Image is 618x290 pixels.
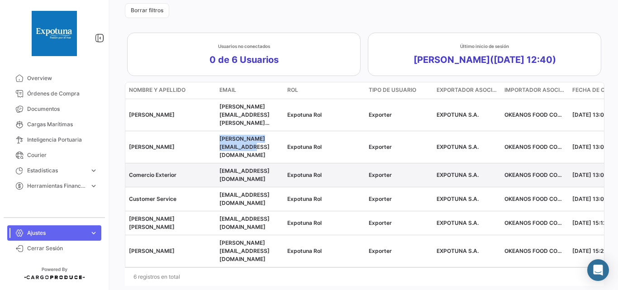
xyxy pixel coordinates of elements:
span: expand_more [90,229,98,237]
span: Exporter [369,171,392,178]
span: Comercio Exterior [129,171,176,178]
span: Documentos [27,105,98,113]
datatable-header-cell: Importador asociado [501,82,569,99]
div: 6 registros en total [125,266,604,288]
span: [PERSON_NAME] [129,247,175,254]
span: Customer Service [129,195,176,202]
button: Borrar filtros [125,3,169,18]
span: Expotuna Rol [287,247,322,254]
img: 1b49f9e2-1797-498b-b719-72a01eb73231.jpeg [32,11,77,56]
datatable-header-cell: Tipo de usuario [365,82,433,99]
p: EXPOTUNA S.A. [437,195,497,203]
span: Overview [27,74,98,82]
p: EXPOTUNA S.A. [437,111,497,119]
span: [DATE] 15:12 [572,219,606,226]
span: [DATE] 13:01 [572,195,607,202]
div: Abrir Intercom Messenger [587,259,609,281]
span: alejandro+expo@cargoproduce.com [219,239,270,262]
p: EXPOTUNA S.A. [437,247,497,255]
span: Estadísticas [27,166,86,175]
span: Expotuna Rol [287,195,322,202]
span: Inteligencia Portuaria [27,136,98,144]
span: [PERSON_NAME] [PERSON_NAME] [129,215,175,230]
datatable-header-cell: Rol [284,82,365,99]
p: OKEANOS FOOD COMPANY LIMITED,COFOODS, INC.,BLUE WAVE SEAFOOD LLC,ERNIKA SHPK,TIANJIN SIYUAN INTER... [504,171,565,179]
a: Cargas Marítimas [7,117,101,132]
datatable-header-cell: Exportador asociado [433,82,501,99]
span: customer.service@alimesa.com.ec [219,191,270,206]
span: Exporter [369,219,392,226]
span: Exporter [369,111,392,118]
span: Exporter [369,195,392,202]
span: [DATE] 13:03 [572,143,608,150]
span: Email [219,86,236,94]
span: Expotuna Rol [287,143,322,150]
span: Courier [27,151,98,159]
span: Exporter [369,143,392,150]
datatable-header-cell: Email [216,82,284,99]
a: Inteligencia Portuaria [7,132,101,147]
p: OKEANOS FOOD COMPANY LIMITED,COFOODS, INC.,BLUE WAVE SEAFOOD LLC,ERNIKA SHPK,TIANJIN SIYUAN INTER... [504,247,565,255]
span: Herramientas Financieras [27,182,86,190]
span: Expotuna Rol [287,111,322,118]
span: Tipo de usuario [369,86,416,94]
span: [PERSON_NAME] [129,143,175,150]
span: Exportador asociado [437,86,497,94]
p: OKEANOS FOOD COMPANY LIMITED,COFOODS, INC.,BLUE WAVE SEAFOOD LLC,ERNIKA SHPK,TIANJIN SIYUAN INTER... [504,143,565,151]
span: Rol [287,86,298,94]
span: expand_more [90,182,98,190]
span: Exporter [369,247,392,254]
span: expand_more [90,166,98,175]
span: asistente.comex@alimesa.com.ec [219,215,270,230]
span: [PERSON_NAME] [129,111,175,118]
span: [DATE] 13:03 [572,111,608,118]
span: Expotuna Rol [287,171,322,178]
span: pasante.comex@alimesa.com.ec [219,167,270,182]
span: Importador asociado [504,86,565,94]
p: OKEANOS FOOD COMPANY LIMITED,COFOODS, INC.,BLUE WAVE SEAFOOD LLC,ERNIKA SHPK,TIANJIN SIYUAN INTER... [504,195,565,203]
p: EXPOTUNA S.A. [437,171,497,179]
a: Documentos [7,101,101,117]
span: Ajustes [27,229,86,237]
span: Cargas Marítimas [27,120,98,128]
p: OKEANOS FOOD COMPANY LIMITED,COFOODS, INC.,BLUE WAVE SEAFOOD LLC,ERNIKA SHPK,TIANJIN SIYUAN INTER... [504,219,565,227]
span: kelly.auz@alimesa.com.ec [219,135,270,158]
a: Overview [7,71,101,86]
a: Órdenes de Compra [7,86,101,101]
span: [DATE] 13:02 [572,171,607,178]
span: Órdenes de Compra [27,90,98,98]
span: carlos.arregui@expotuna.com [219,103,270,134]
p: EXPOTUNA S.A. [437,219,497,227]
p: EXPOTUNA S.A. [437,143,497,151]
span: Nombre y Apellido [129,86,185,94]
span: Cerrar Sesión [27,244,98,252]
p: OKEANOS FOOD COMPANY LIMITED,COFOODS, INC.,BLUE WAVE SEAFOOD LLC,ERNIKA SHPK,TIANJIN SIYUAN INTER... [504,111,565,119]
datatable-header-cell: Nombre y Apellido [125,82,216,99]
span: [DATE] 15:22 [572,247,607,254]
span: Expotuna Rol [287,219,322,226]
a: Courier [7,147,101,163]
